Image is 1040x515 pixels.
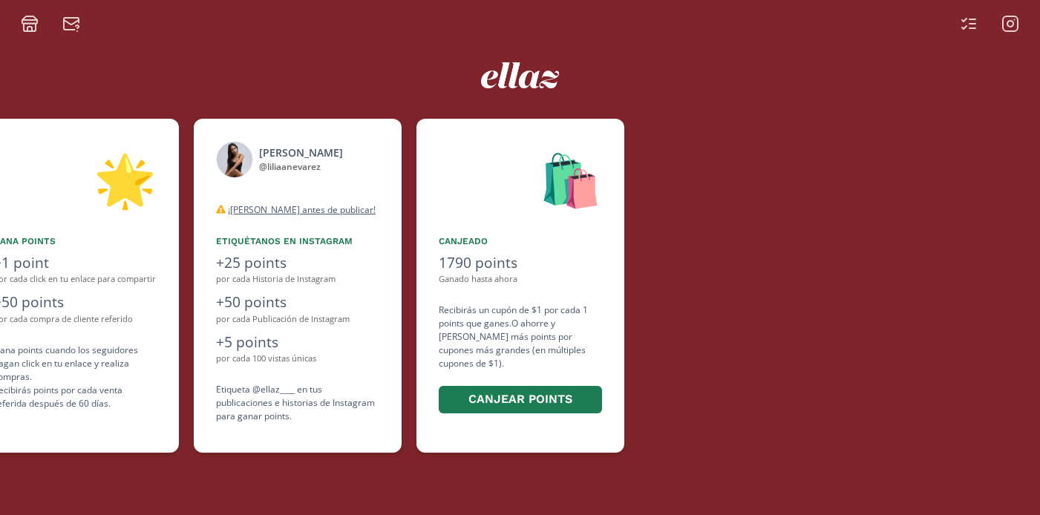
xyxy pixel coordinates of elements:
div: 1790 points [439,252,602,274]
div: Etiqueta @ellaz____ en tus publicaciones e historias de Instagram para ganar points. [216,383,379,423]
div: +25 points [216,252,379,274]
div: [PERSON_NAME] [259,145,343,160]
div: Etiquétanos en Instagram [216,234,379,248]
div: Ganado hasta ahora [439,273,602,286]
img: 472866662_2015896602243155_15014156077129679_n.jpg [216,141,253,178]
div: +5 points [216,332,379,353]
div: 🛍️ [439,141,602,217]
button: Canjear points [439,386,602,413]
div: Canjeado [439,234,602,248]
div: por cada Historia de Instagram [216,273,379,286]
u: ¡[PERSON_NAME] antes de publicar! [228,203,376,216]
div: +50 points [216,292,379,313]
div: @ liliaanevarez [259,160,343,174]
img: ew9eVGDHp6dD [481,62,559,88]
div: Recibirás un cupón de $1 por cada 1 points que ganes. O ahorre y [PERSON_NAME] más points por cup... [439,304,602,416]
div: por cada Publicación de Instagram [216,313,379,326]
div: por cada 100 vistas únicas [216,352,379,365]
